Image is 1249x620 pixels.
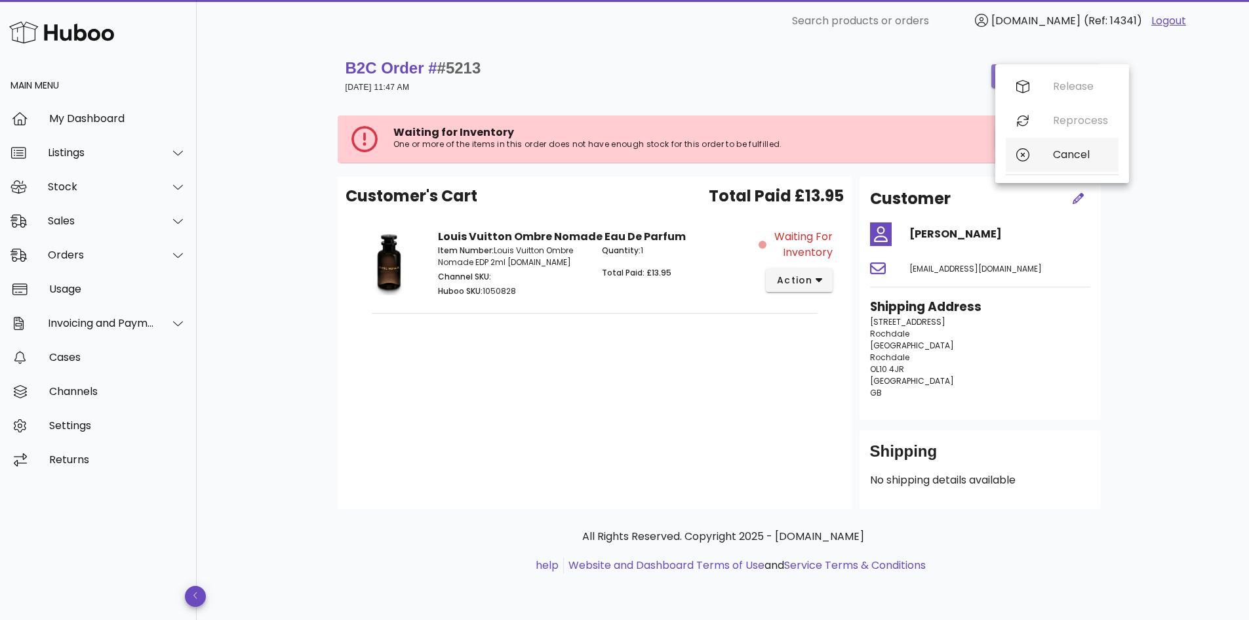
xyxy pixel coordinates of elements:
[602,245,641,256] span: Quantity:
[356,229,422,295] img: Product Image
[870,387,882,398] span: GB
[602,245,751,257] p: 1
[346,184,477,208] span: Customer's Cart
[870,187,951,211] h2: Customer
[49,283,186,295] div: Usage
[1151,13,1186,29] a: Logout
[393,139,857,150] p: One or more of the items in this order does not have enough stock for this order to be fulfilled.
[48,215,155,227] div: Sales
[870,316,945,327] span: [STREET_ADDRESS]
[48,146,155,159] div: Listings
[909,263,1042,274] span: [EMAIL_ADDRESS][DOMAIN_NAME]
[438,245,587,268] p: Louis Vuitton Ombre Nomade EDP 2ml [DOMAIN_NAME]
[991,64,1100,88] button: order actions
[49,385,186,398] div: Channels
[769,229,833,260] span: Waiting for Inventory
[870,352,909,363] span: Rochdale
[1053,148,1108,161] div: Cancel
[346,59,481,77] strong: B2C Order #
[784,558,926,573] a: Service Terms & Conditions
[568,558,764,573] a: Website and Dashboard Terms of Use
[870,298,1090,316] h3: Shipping Address
[49,112,186,125] div: My Dashboard
[766,268,833,292] button: action
[870,340,954,351] span: [GEOGRAPHIC_DATA]
[49,351,186,363] div: Cases
[870,363,904,375] span: OL10 4JR
[438,245,494,256] span: Item Number:
[1084,13,1142,28] span: (Ref: 14341)
[909,226,1090,242] h4: [PERSON_NAME]
[49,453,186,466] div: Returns
[437,59,481,77] span: #5213
[393,125,514,140] span: Waiting for Inventory
[9,18,114,47] img: Huboo Logo
[438,285,587,297] p: 1050828
[870,472,1090,488] p: No shipping details available
[438,271,491,282] span: Channel SKU:
[709,184,844,208] span: Total Paid £13.95
[991,13,1080,28] span: [DOMAIN_NAME]
[48,317,155,329] div: Invoicing and Payments
[48,180,155,193] div: Stock
[870,328,909,339] span: Rochdale
[870,441,1090,472] div: Shipping
[49,419,186,432] div: Settings
[438,229,686,244] strong: Louis Vuitton Ombre Nomade Eau De Parfum
[776,274,813,287] span: action
[48,249,155,261] div: Orders
[564,558,926,573] li: and
[536,558,559,573] a: help
[346,83,410,92] small: [DATE] 11:47 AM
[348,529,1098,545] p: All Rights Reserved. Copyright 2025 - [DOMAIN_NAME]
[602,267,671,278] span: Total Paid: £13.95
[438,285,483,297] span: Huboo SKU:
[870,375,954,386] span: [GEOGRAPHIC_DATA]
